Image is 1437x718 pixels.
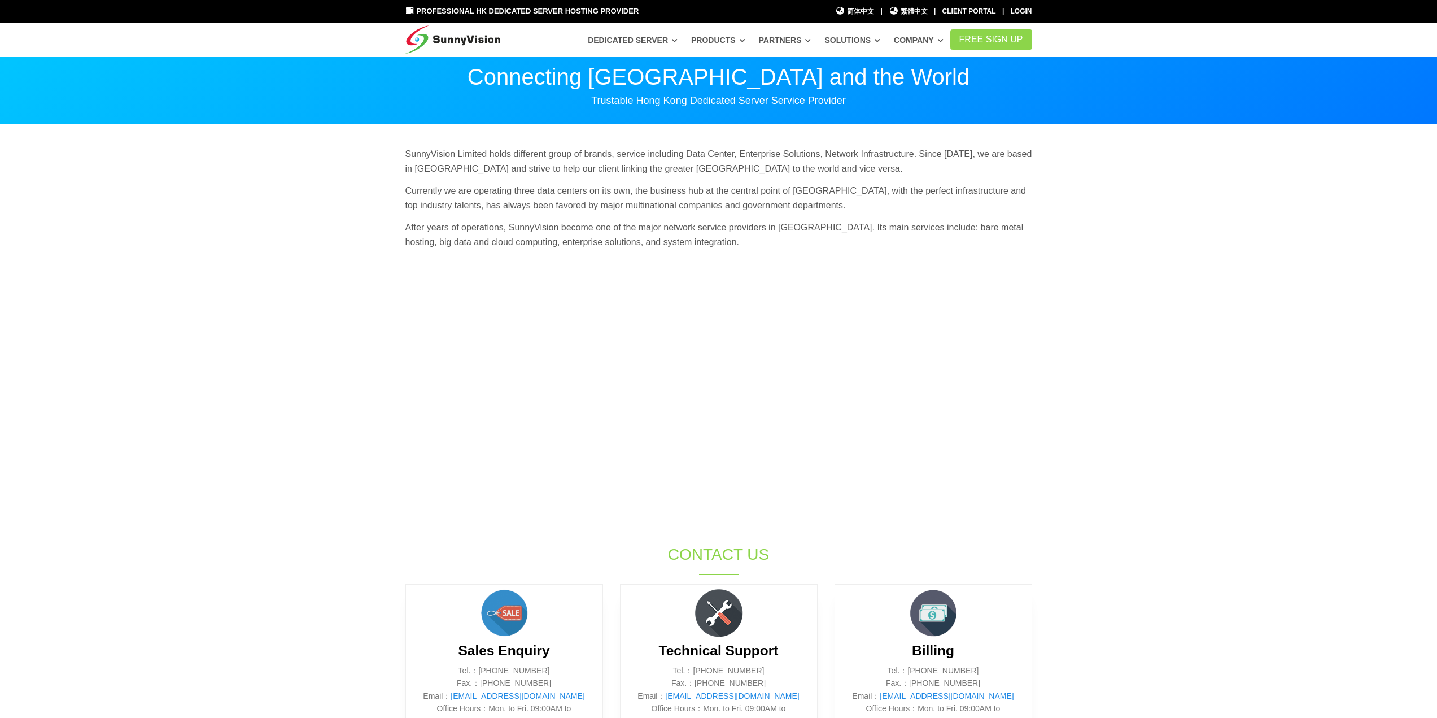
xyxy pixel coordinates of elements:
a: Solutions [824,30,880,50]
a: Dedicated Server [588,30,678,50]
img: sales.png [476,585,532,641]
a: Client Portal [942,7,996,15]
a: Company [894,30,944,50]
li: | [934,6,936,17]
a: Partners [759,30,811,50]
p: After years of operations, SunnyVision become one of the major network service providers in [GEOG... [405,220,1032,249]
a: FREE Sign Up [950,29,1032,50]
a: [EMAIL_ADDRESS][DOMAIN_NAME] [451,691,584,700]
img: flat-repair-tools.png [691,585,747,641]
img: money.png [905,585,962,641]
h1: Contact Us [531,543,907,565]
a: Products [691,30,745,50]
b: Sales Enquiry [458,643,549,658]
p: Trustable Hong Kong Dedicated Server Service Provider [405,94,1032,107]
li: | [1002,6,1004,17]
a: 繁體中文 [889,6,928,17]
a: [EMAIL_ADDRESS][DOMAIN_NAME] [880,691,1014,700]
p: SunnyVision Limited holds different group of brands, service including Data Center, Enterprise So... [405,147,1032,176]
b: Billing [912,643,954,658]
b: Technical Support [659,643,779,658]
a: 简体中文 [836,6,875,17]
a: Login [1011,7,1032,15]
p: Currently we are operating three data centers on its own, the business hub at the central point o... [405,184,1032,212]
li: | [880,6,882,17]
a: [EMAIL_ADDRESS][DOMAIN_NAME] [665,691,799,700]
p: Connecting [GEOGRAPHIC_DATA] and the World [405,66,1032,88]
span: Professional HK Dedicated Server Hosting Provider [416,7,639,15]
